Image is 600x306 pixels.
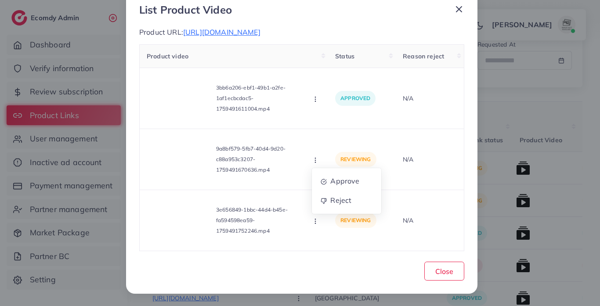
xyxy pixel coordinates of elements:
p: 9a8bf579-5fb7-40d4-9d20-c88a953c3207-1759491670636.mp4 [216,144,304,175]
span: Reject [331,196,352,205]
p: 3bb6a206-ebf1-49b1-a2fe-1af1ecbcdac5-1759491611004.mp4 [216,83,304,114]
span: Approve [331,176,360,185]
span: [URL][DOMAIN_NAME] [183,28,260,36]
span: Product video [147,52,188,60]
span: Close [435,267,453,276]
p: approved [335,91,376,106]
p: N/A [403,93,457,104]
p: reviewing [335,152,376,167]
span: Reason reject [403,52,444,60]
span: Status [335,52,354,60]
h3: List Product Video [139,4,232,16]
p: 3e656849-1bbc-44d4-b45e-fa594598ea59-1759491752246.mp4 [216,205,304,236]
p: N/A [403,154,457,165]
p: Product URL: [139,27,464,37]
p: N/A [403,215,457,226]
p: reviewing [335,213,376,228]
button: Close [424,262,464,281]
